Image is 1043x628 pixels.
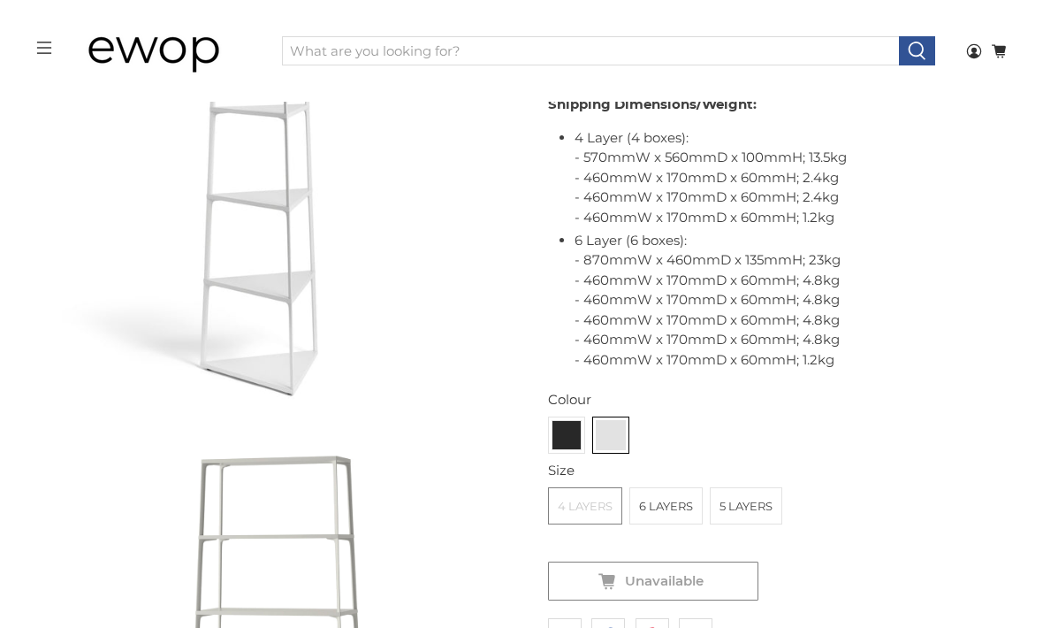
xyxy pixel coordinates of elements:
label: 5 Layers [711,488,781,524]
div: Size [548,461,991,481]
span: Unavailable [625,573,704,589]
li: 4 Layer (4 boxes): - 570mmW x 560mmD x 100mmH; 13.5kg - 460mmW x 170mmD x 60mmH; 2.4kg - 460mmW x... [575,128,991,228]
span: - 460mmW x 170mmD x 60mmH; 1.2kg [575,351,834,368]
span: - 460mmW x 170mmD x 60mmH; 4.8kg [575,331,840,348]
strong: Shipping Dimensions/Weight: [548,96,757,112]
li: 6 Layer (6 boxes): - 870mmW x 460mmD x 135mmH; 23kg - 460mmW x 170mmD x 60mmH; 4.8kg [575,231,991,371]
div: Colour [548,390,991,410]
span: - 460mmW x 170mmD x 60mmH; 4.8kg [575,311,840,328]
button: Unavailable [548,562,758,601]
input: What are you looking for? [282,36,900,66]
label: 4 Layers [549,488,621,524]
label: 6 Layers [630,488,702,524]
span: - 460mmW x 170mmD x 60mmH; 4.8kg [575,291,840,308]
